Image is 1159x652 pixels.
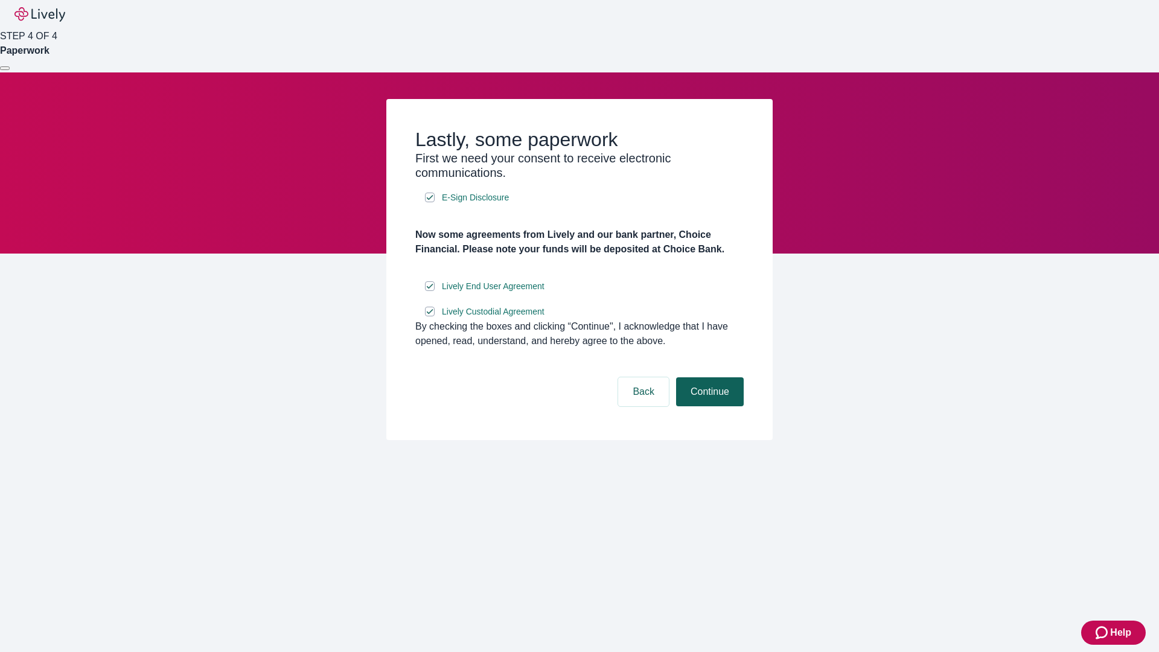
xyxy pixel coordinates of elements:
h4: Now some agreements from Lively and our bank partner, Choice Financial. Please note your funds wi... [415,228,744,257]
a: e-sign disclosure document [439,190,511,205]
span: Help [1110,625,1131,640]
button: Back [618,377,669,406]
a: e-sign disclosure document [439,279,547,294]
button: Zendesk support iconHelp [1081,621,1146,645]
svg: Zendesk support icon [1096,625,1110,640]
img: Lively [14,7,65,22]
button: Continue [676,377,744,406]
h2: Lastly, some paperwork [415,128,744,151]
span: Lively Custodial Agreement [442,305,544,318]
div: By checking the boxes and clicking “Continue", I acknowledge that I have opened, read, understand... [415,319,744,348]
a: e-sign disclosure document [439,304,547,319]
span: Lively End User Agreement [442,280,544,293]
h3: First we need your consent to receive electronic communications. [415,151,744,180]
span: E-Sign Disclosure [442,191,509,204]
